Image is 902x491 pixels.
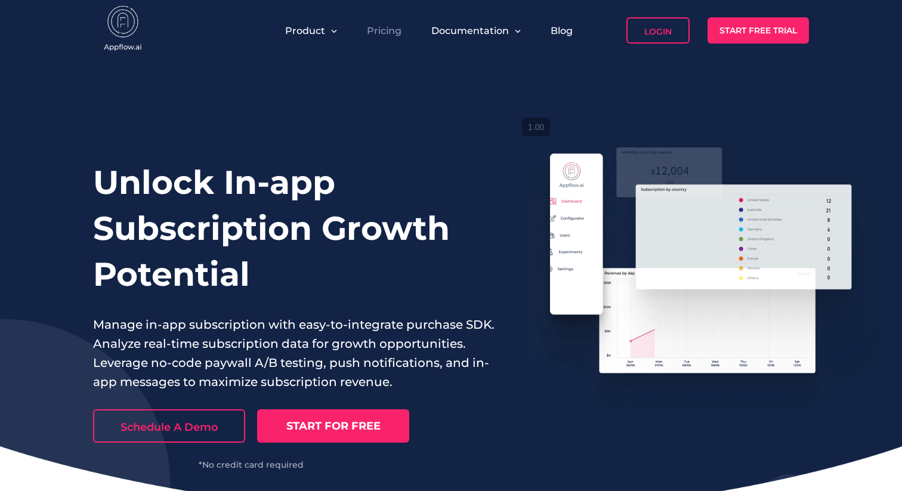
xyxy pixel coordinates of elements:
[285,25,337,36] button: Product
[93,6,153,54] img: appflow.ai-logo
[626,17,690,44] a: Login
[285,25,325,36] span: Product
[93,159,495,297] h1: Unlock In-app Subscription Growth Potential
[367,25,401,36] a: Pricing
[93,461,409,469] div: *No credit card required
[257,409,409,443] a: START FOR FREE
[93,409,245,443] a: Schedule A Demo
[93,315,495,391] p: Manage in-app subscription with easy-to-integrate purchase SDK. Analyze real-time subscription da...
[431,25,509,36] span: Documentation
[551,25,573,36] a: Blog
[431,25,521,36] button: Documentation
[708,17,809,44] a: Start Free Trial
